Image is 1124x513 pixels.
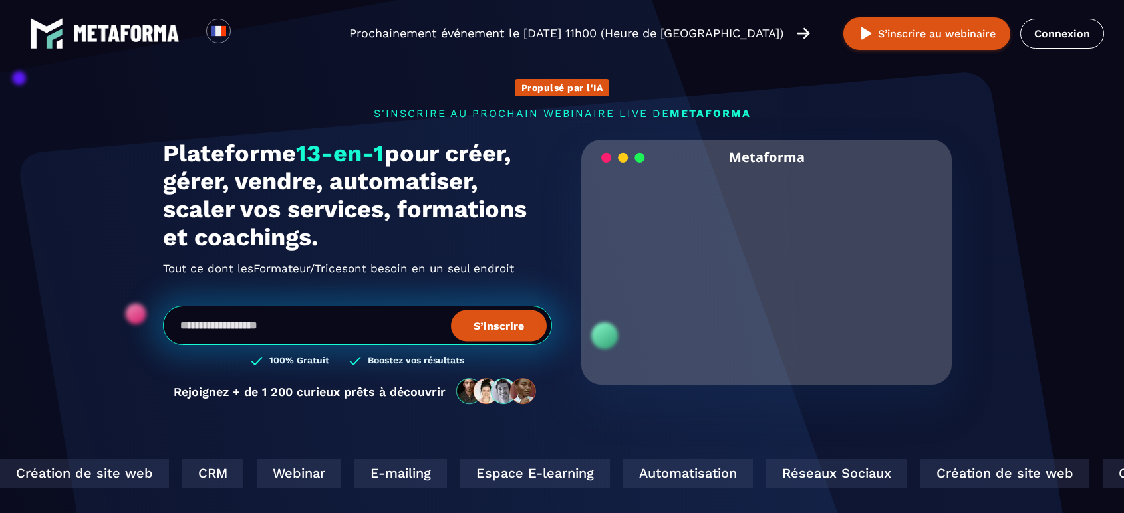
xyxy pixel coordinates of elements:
[765,459,906,488] div: Réseaux Sociaux
[452,377,541,405] img: community-people
[521,82,603,93] p: Propulsé par l'IA
[296,140,384,167] span: 13-en-1
[174,385,446,399] p: Rejoignez + de 1 200 curieux prêts à découvrir
[349,355,361,367] img: checked
[231,19,263,48] div: Search for option
[729,140,805,175] h2: Metaforma
[601,152,645,164] img: loading
[163,258,552,279] h2: Tout ce dont les ont besoin en un seul endroit
[353,459,446,488] div: E-mailing
[163,140,552,251] h1: Plateforme pour créer, gérer, vendre, automatiser, scaler vos services, formations et coachings.
[269,355,329,367] h3: 100% Gratuit
[73,25,180,42] img: logo
[163,107,961,120] p: s'inscrire au prochain webinaire live de
[30,17,63,50] img: logo
[670,107,751,120] span: METAFORMA
[1020,19,1104,49] a: Connexion
[919,459,1088,488] div: Création de site web
[251,355,263,367] img: checked
[843,17,1010,50] button: S’inscrire au webinaire
[255,459,340,488] div: Webinar
[858,25,875,42] img: play
[181,459,242,488] div: CRM
[349,24,783,43] p: Prochainement événement le [DATE] 11h00 (Heure de [GEOGRAPHIC_DATA])
[210,23,227,39] img: fr
[591,175,942,350] video: Your browser does not support the video tag.
[459,459,609,488] div: Espace E-learning
[451,310,547,341] button: S’inscrire
[797,26,810,41] img: arrow-right
[368,355,464,367] h3: Boostez vos résultats
[242,25,252,41] input: Search for option
[622,459,752,488] div: Automatisation
[253,258,348,279] span: Formateur/Trices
